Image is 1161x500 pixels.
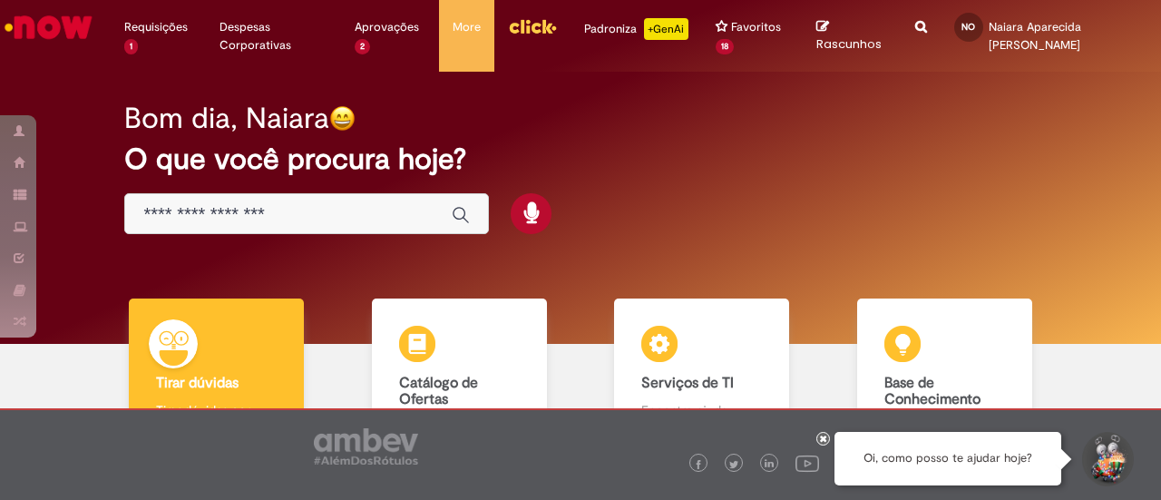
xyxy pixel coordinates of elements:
[834,432,1061,485] div: Oi, como posso te ajudar hoje?
[338,299,581,456] a: Catálogo de Ofertas Abra uma solicitação
[124,18,188,36] span: Requisições
[355,39,370,54] span: 2
[124,103,329,134] h2: Bom dia, Naiara
[729,460,738,469] img: logo_footer_twitter.png
[508,13,557,40] img: click_logo_yellow_360x200.png
[314,428,418,465] img: logo_footer_ambev_rotulo_gray.png
[824,299,1067,456] a: Base de Conhecimento Consulte e aprenda
[2,9,95,45] img: ServiceNow
[884,374,981,408] b: Base de Conhecimento
[399,374,478,408] b: Catálogo de Ofertas
[816,35,882,53] span: Rascunhos
[961,21,975,33] span: NO
[644,18,688,40] p: +GenAi
[95,299,338,456] a: Tirar dúvidas Tirar dúvidas com Lupi Assist e Gen Ai
[795,451,819,475] img: logo_footer_youtube.png
[641,374,734,392] b: Serviços de TI
[694,460,703,469] img: logo_footer_facebook.png
[220,18,327,54] span: Despesas Corporativas
[1079,432,1134,486] button: Iniciar Conversa de Suporte
[355,18,419,36] span: Aprovações
[816,19,888,53] a: Rascunhos
[716,39,734,54] span: 18
[124,143,1036,175] h2: O que você procura hoje?
[453,18,481,36] span: More
[641,401,762,419] p: Encontre ajuda
[989,19,1081,53] span: Naiara Aparecida [PERSON_NAME]
[731,18,781,36] span: Favoritos
[329,105,356,132] img: happy-face.png
[156,401,277,437] p: Tirar dúvidas com Lupi Assist e Gen Ai
[584,18,688,40] div: Padroniza
[580,299,824,456] a: Serviços de TI Encontre ajuda
[124,39,138,54] span: 1
[156,374,239,392] b: Tirar dúvidas
[765,459,774,470] img: logo_footer_linkedin.png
